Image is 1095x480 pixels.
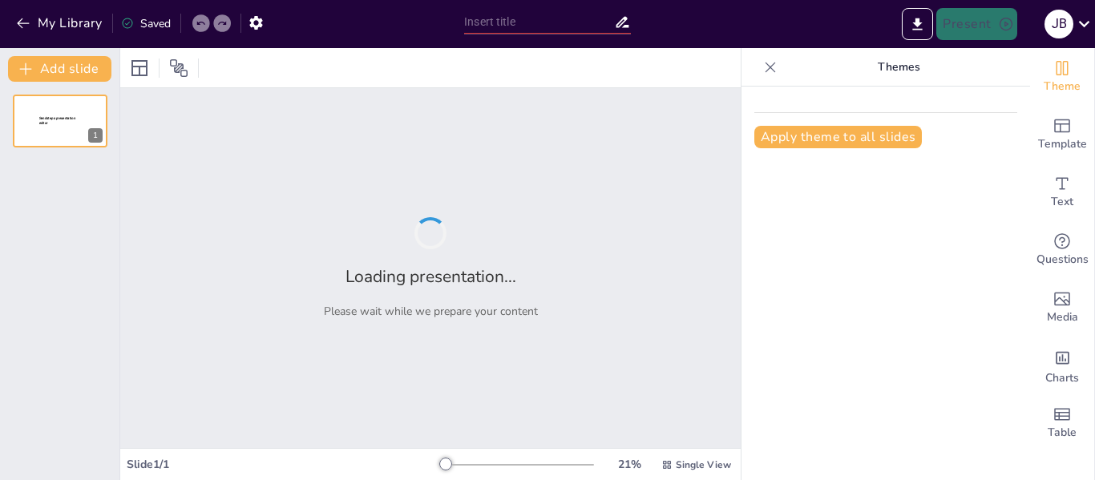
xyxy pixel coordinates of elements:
[8,56,111,82] button: Add slide
[936,8,1016,40] button: Present
[12,10,109,36] button: My Library
[1044,78,1081,95] span: Theme
[1030,279,1094,337] div: Add images, graphics, shapes or video
[1036,251,1089,268] span: Questions
[324,304,538,319] p: Please wait while we prepare your content
[1030,337,1094,394] div: Add charts and graphs
[1030,221,1094,279] div: Get real-time input from your audience
[1038,135,1087,153] span: Template
[1048,424,1077,442] span: Table
[1044,10,1073,38] div: J B
[902,8,933,40] button: Export to PowerPoint
[169,58,188,78] span: Position
[1030,394,1094,452] div: Add a table
[1045,369,1079,387] span: Charts
[754,126,922,148] button: Apply theme to all slides
[1051,193,1073,211] span: Text
[1047,309,1078,326] span: Media
[1030,106,1094,163] div: Add ready made slides
[345,265,516,288] h2: Loading presentation...
[1044,8,1073,40] button: J B
[464,10,614,34] input: Insert title
[676,458,731,471] span: Single View
[783,48,1014,87] p: Themes
[121,16,171,31] div: Saved
[127,55,152,81] div: Layout
[39,116,75,125] span: Sendsteps presentation editor
[1030,48,1094,106] div: Change the overall theme
[610,457,649,472] div: 21 %
[1030,163,1094,221] div: Add text boxes
[88,128,103,143] div: 1
[13,95,107,147] div: 1
[127,457,440,472] div: Slide 1 / 1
